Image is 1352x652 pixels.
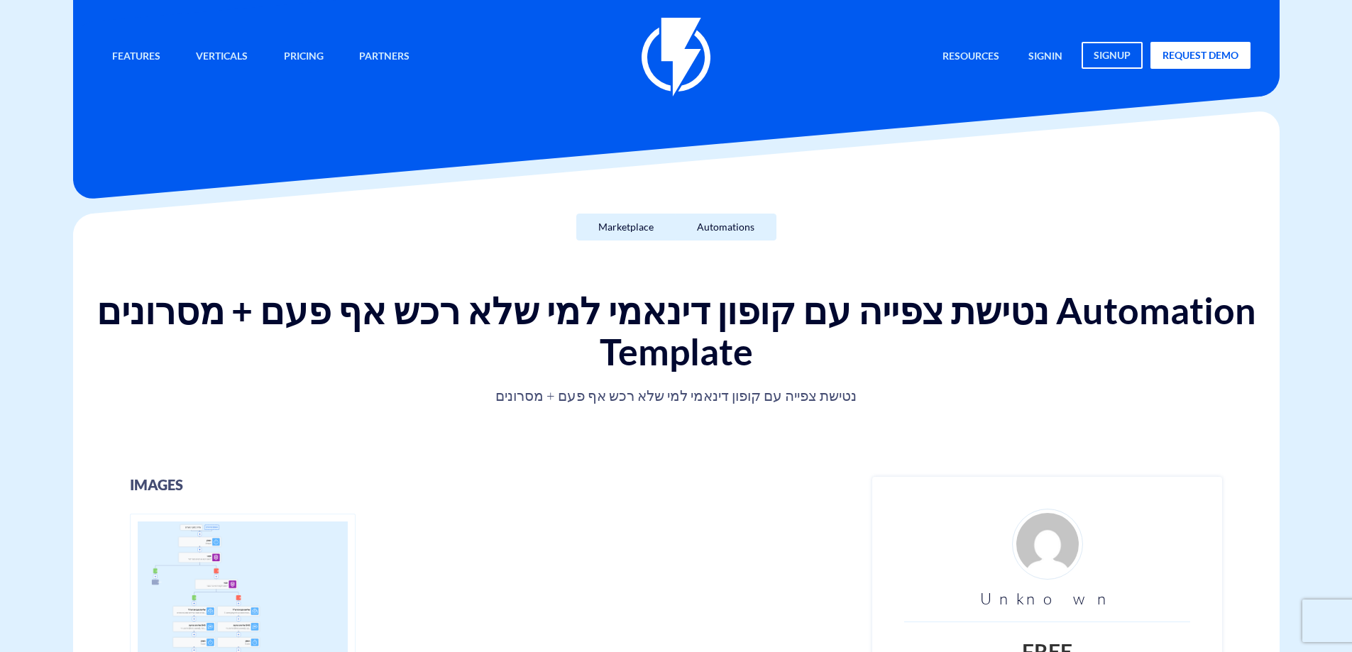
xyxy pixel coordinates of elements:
[1012,509,1083,580] img: d4fe36f24926ae2e6254bfc5557d6d03
[1150,42,1251,69] a: request demo
[348,42,420,72] a: Partners
[101,42,171,72] a: Features
[576,214,676,241] a: Marketplace
[87,290,1265,371] h1: נטישת צפייה עם קופון דינאמי למי שלא רכש אף פעם + מסרונים Automation Template
[675,214,776,241] a: Automations
[273,42,334,72] a: Pricing
[904,590,1190,607] h3: Unknown
[1018,42,1073,72] a: signin
[205,386,1148,406] p: נטישת צפייה עם קופון דינאמי למי שלא רכש אף פעם + מסרונים
[1082,42,1143,69] a: signup
[130,477,852,492] h3: images
[932,42,1010,72] a: Resources
[185,42,258,72] a: Verticals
